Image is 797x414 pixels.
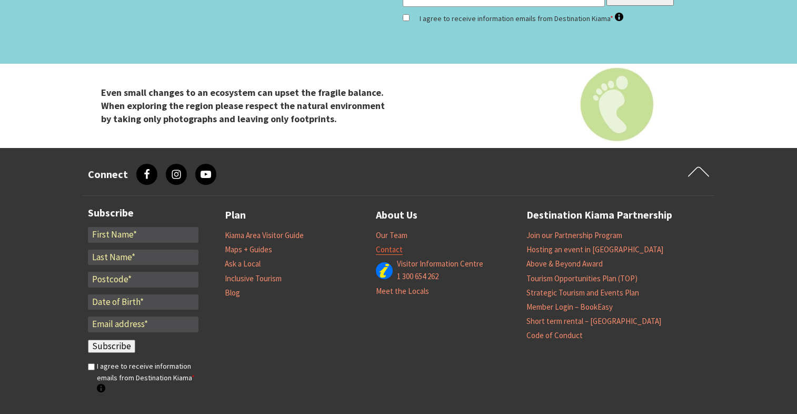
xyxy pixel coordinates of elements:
a: Tourism Opportunities Plan (TOP) [526,273,637,284]
a: Hosting an event in [GEOGRAPHIC_DATA] [526,244,663,255]
label: I agree to receive information emails from Destination Kiama [420,11,623,26]
a: Our Team [376,230,407,241]
a: Ask a Local [225,259,261,269]
input: Postcode* [88,272,198,288]
a: Strategic Tourism and Events Plan [526,288,639,298]
a: Above & Beyond Award [526,259,603,269]
a: Kiama Area Visitor Guide [225,230,304,241]
input: Email address* [88,317,198,332]
h3: Subscribe [88,206,198,219]
a: Destination Kiama Partnership [526,206,672,224]
input: First Name* [88,227,198,243]
a: Blog [225,288,240,298]
a: Plan [225,206,246,224]
a: About Us [376,206,417,224]
input: Last Name* [88,250,198,265]
a: Maps + Guides [225,244,272,255]
a: Join our Partnership Program [526,230,622,241]
a: Contact [376,244,403,255]
a: Member Login – BookEasy [526,302,613,312]
strong: Even small changes to an ecosystem can upset the fragile balance. When exploring the region pleas... [101,86,385,125]
a: Meet the Locals [376,286,429,297]
a: 1 300 654 262 [397,271,439,282]
a: Short term rental – [GEOGRAPHIC_DATA] Code of Conduct [526,316,661,341]
label: I agree to receive information emails from Destination Kiama [97,360,198,396]
h3: Connect [88,168,128,181]
a: Visitor Information Centre [397,259,483,269]
input: Date of Birth* [88,294,198,310]
a: Inclusive Tourism [225,273,282,284]
input: Subscribe [88,340,135,353]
